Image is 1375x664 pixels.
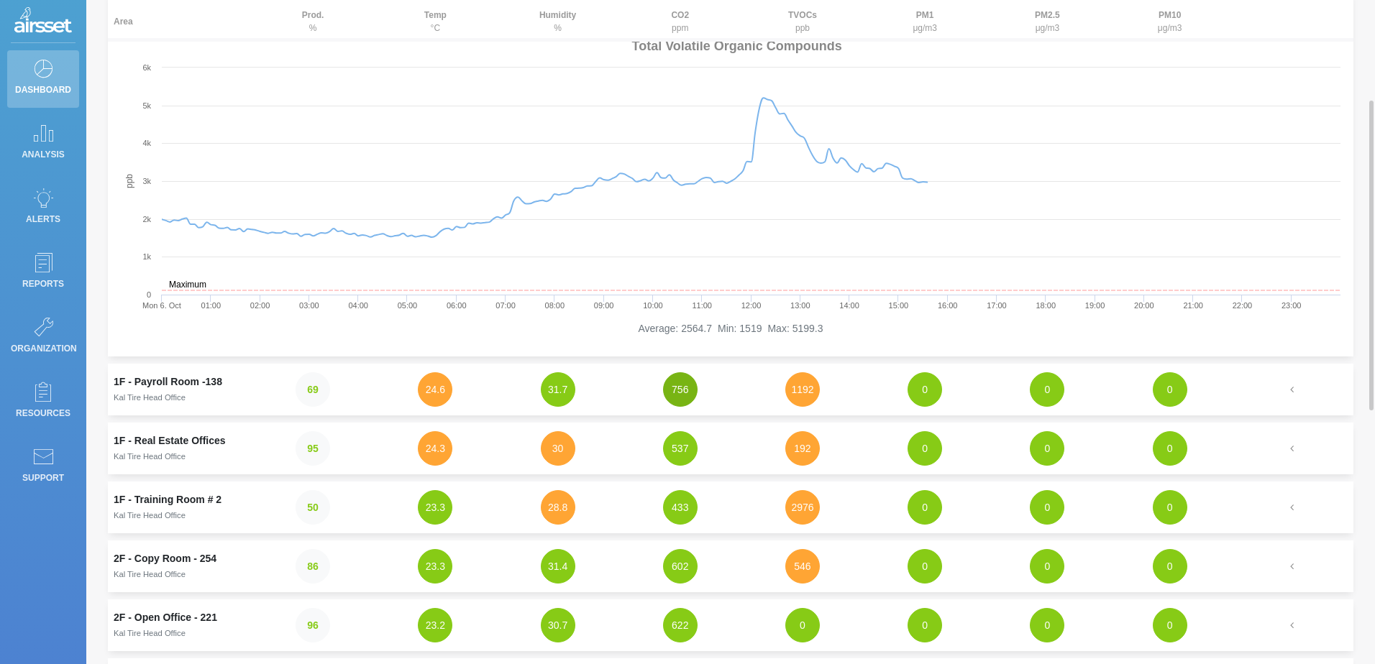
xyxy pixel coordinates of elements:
[1153,372,1187,407] button: 0
[1183,301,1203,310] text: 21:00
[418,431,452,466] button: 24.3
[108,540,252,592] td: 2F - Copy Room - 254Kal Tire Head Office
[7,115,79,172] a: Analysis
[11,467,76,489] p: Support
[539,10,576,20] strong: Humidity
[916,10,934,20] strong: PM1
[663,490,698,525] button: 433
[307,561,319,572] strong: 86
[302,10,324,20] strong: Prod.
[643,301,663,310] text: 10:00
[741,301,762,310] text: 12:00
[11,79,76,101] p: Dashboard
[785,549,820,584] button: 546
[142,215,151,223] text: 2k
[638,321,712,336] li: Average: 2564.7
[594,301,614,310] text: 09:00
[908,372,942,407] button: 0
[7,374,79,431] a: Resources
[124,174,134,188] text: ppb
[14,7,72,36] img: Logo
[108,364,252,415] td: 1F - Payroll Room -138Kal Tire Head Office
[718,321,762,336] li: Min: 1519
[908,431,942,466] button: 0
[663,431,698,466] button: 537
[785,431,820,466] button: 192
[1153,608,1187,642] button: 0
[1085,301,1105,310] text: 19:00
[114,393,186,402] small: Kal Tire Head Office
[142,101,151,110] text: 5k
[114,17,133,27] strong: Area
[418,608,452,642] button: 23.2
[418,490,452,525] button: 23.3
[541,431,575,466] button: 30
[296,431,330,466] button: 95
[889,301,909,310] text: 15:00
[169,280,206,290] text: Maximum
[142,177,151,185] text: 3k
[663,608,698,642] button: 622
[250,301,270,310] text: 02:00
[541,372,575,407] button: 31.7
[908,549,942,584] button: 0
[7,309,79,366] a: Organization
[987,301,1007,310] text: 17:00
[1035,10,1060,20] strong: PM2.5
[545,301,565,310] text: 08:00
[147,290,151,299] text: 0
[785,608,820,642] button: 0
[11,402,76,424] p: Resources
[7,50,79,108] a: Dashboard
[908,608,942,642] button: 0
[201,301,221,310] text: 01:00
[307,443,319,454] strong: 95
[839,301,859,310] text: 14:00
[142,301,181,310] text: Mon 6. Oct
[663,549,698,584] button: 602
[114,452,186,461] small: Kal Tire Head Office
[788,10,817,20] strong: TVOCs
[1030,490,1064,525] button: 0
[1153,431,1187,466] button: 0
[307,502,319,513] strong: 50
[7,244,79,302] a: Reports
[1282,301,1302,310] text: 23:00
[541,549,575,584] button: 31.4
[785,490,820,525] button: 2976
[1030,608,1064,642] button: 0
[418,549,452,584] button: 23.3
[1134,301,1154,310] text: 20:00
[767,321,823,336] li: Max: 5199.3
[398,301,418,310] text: 05:00
[541,490,575,525] button: 28.8
[938,301,958,310] text: 16:00
[296,490,330,525] button: 50
[11,338,76,359] p: Organization
[296,608,330,642] button: 96
[114,629,186,637] small: Kal Tire Head Office
[108,481,252,533] td: 1F - Training Room # 2Kal Tire Head Office
[424,10,447,20] strong: Temp
[7,180,79,237] a: Alerts
[908,490,942,525] button: 0
[1233,301,1253,310] text: 22:00
[307,384,319,395] strong: 69
[447,301,467,310] text: 06:00
[142,63,151,72] text: 6k
[1036,301,1056,310] text: 18:00
[1153,549,1187,584] button: 0
[299,301,319,310] text: 03:00
[632,39,842,54] span: Total Volatile Organic Compounds
[541,608,575,642] button: 30.7
[142,139,151,147] text: 4k
[11,273,76,295] p: Reports
[114,511,186,520] small: Kal Tire Head Office
[1030,372,1064,407] button: 0
[7,438,79,496] a: Support
[692,301,712,310] text: 11:00
[108,423,252,474] td: 1F - Real Estate OfficesKal Tire Head Office
[307,619,319,631] strong: 96
[785,372,820,407] button: 1192
[296,549,330,584] button: 86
